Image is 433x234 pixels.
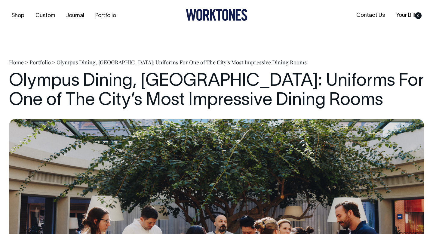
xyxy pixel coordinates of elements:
a: Contact Us [354,11,387,20]
a: Portfolio [93,11,118,21]
span: > [25,59,28,66]
a: Your Bill0 [394,11,424,20]
a: Shop [9,11,27,21]
a: Portfolio [29,59,51,66]
a: Custom [33,11,57,21]
a: Journal [64,11,87,21]
span: > [52,59,55,66]
h1: Olympus Dining, [GEOGRAPHIC_DATA]: Uniforms For One of The City’s Most Impressive Dining Rooms [9,72,424,110]
a: Home [9,59,24,66]
span: Olympus Dining, [GEOGRAPHIC_DATA]: Uniforms For One of The City’s Most Impressive Dining Rooms [57,59,307,66]
span: 0 [415,12,422,19]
